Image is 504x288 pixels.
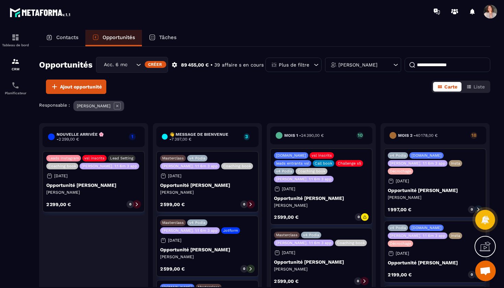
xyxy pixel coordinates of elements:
p: Opportunité [PERSON_NAME] [274,195,369,201]
p: vsl inscrits [84,156,105,160]
p: Insta [451,233,460,238]
p: Opportunité [PERSON_NAME] [274,259,369,265]
p: Contacts [56,34,79,40]
span: Acc. 6 mois - 3 appels [102,61,128,69]
p: v4 Podia [390,226,406,230]
p: Décrochage [390,241,411,246]
p: [DATE] [168,238,181,243]
p: 2 599,00 € [274,279,299,284]
p: 2 599,00 € [160,266,185,271]
button: Ajout opportunité [46,80,106,94]
p: [PERSON_NAME]. 1:1 6m 3 app [276,241,332,245]
a: Contacts [39,30,85,46]
h2: Opportunités [39,58,93,72]
p: 2 599,00 € [160,202,185,207]
p: 18 [470,133,477,137]
img: formation [11,57,20,65]
span: Carte [444,84,457,89]
span: 2 299,00 € [59,137,79,142]
p: 89 455,00 € [181,62,209,68]
p: v4 Podia [390,153,406,158]
p: 1 [129,134,136,139]
p: Opportunité [PERSON_NAME] [388,260,482,265]
span: Ajout opportunité [60,83,102,90]
p: 1 997,00 € [388,207,411,212]
h6: Mois 1 - [284,133,324,138]
p: Masterclass [162,220,184,225]
a: formationformationCRM [2,52,29,76]
button: Liste [462,82,489,92]
a: formationformationTableau de bord [2,28,29,52]
p: Lead Setting [110,156,133,160]
p: 0 [243,266,245,271]
p: [PERSON_NAME] [338,62,377,67]
div: Créer [145,61,166,68]
p: 39 affaire s en cours [214,62,264,68]
p: Coaching book [48,164,76,168]
img: logo [10,6,71,19]
p: [PERSON_NAME]. 1:1 6m 3 app [82,164,137,168]
input: Search for option [128,61,134,69]
p: 2 299,00 € [46,202,71,207]
div: Search for option [96,57,168,73]
p: [PERSON_NAME] [388,195,482,200]
a: Opportunités [85,30,142,46]
p: Call book [315,161,332,166]
p: [PERSON_NAME] [77,104,110,108]
p: vsl inscrits [312,153,332,158]
p: [DATE] [282,187,295,191]
p: v4 Podia [276,169,292,173]
p: [PERSON_NAME]. 1:1 6m 3 app [276,177,332,181]
p: Opportunité [PERSON_NAME] [160,247,255,252]
a: schedulerschedulerPlanificateur [2,76,29,100]
p: Leads Instagram [48,156,79,160]
span: 24 390,00 € [301,133,324,138]
p: 0 [357,279,359,284]
p: Coaching book [298,169,325,173]
p: Masterclass [276,233,298,237]
p: 0 [358,215,360,219]
p: 0 [471,272,473,277]
p: v4 Podia [189,220,205,225]
p: Jotform [223,228,238,233]
p: [PERSON_NAME]. 1:1 6m 3 app [162,228,218,233]
img: formation [11,33,20,41]
p: • [211,62,213,68]
p: v4 Podia [189,156,205,160]
p: Opportunité [PERSON_NAME] [46,182,141,188]
p: 0 [243,202,245,207]
p: 3 [244,134,250,139]
p: Masterclass [162,156,184,160]
p: Responsable : [39,103,70,108]
p: [DATE] [54,173,68,178]
p: Planificateur [2,91,29,95]
h6: Mois 2 - [398,133,437,138]
p: leads entrants vsl [276,161,309,166]
span: 40 178,00 € [416,133,437,138]
p: [PERSON_NAME]. 1:1 6m 3 app [390,233,445,238]
span: 7 397,00 € [171,137,191,142]
p: [PERSON_NAME] [160,190,255,195]
p: CRM [2,67,29,71]
p: [DATE] [168,173,181,178]
p: 2 599,00 € [274,215,299,219]
p: 10 [357,133,363,137]
h6: Nouvelle arrivée 🌸 - [57,132,126,142]
p: [DOMAIN_NAME] [276,153,306,158]
p: [PERSON_NAME]. 1:1 6m 3 app [162,164,218,168]
a: Tâches [142,30,183,46]
p: v4 Podia [303,233,319,237]
a: Ouvrir le chat [475,261,496,281]
p: Tableau de bord [2,43,29,47]
p: [PERSON_NAME]. 1:1 6m 3 app [390,161,445,166]
h6: 👋 Message de Bienvenue - [169,132,240,142]
p: [PERSON_NAME] [46,190,141,195]
p: [DATE] [282,250,295,255]
p: Plus de filtre [279,62,309,67]
p: 2 199,00 € [388,272,412,277]
img: scheduler [11,81,20,89]
p: Challenge s5 [338,161,361,166]
p: [DATE] [396,179,409,183]
p: Coaching book [223,164,251,168]
p: Coaching book [337,241,365,245]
